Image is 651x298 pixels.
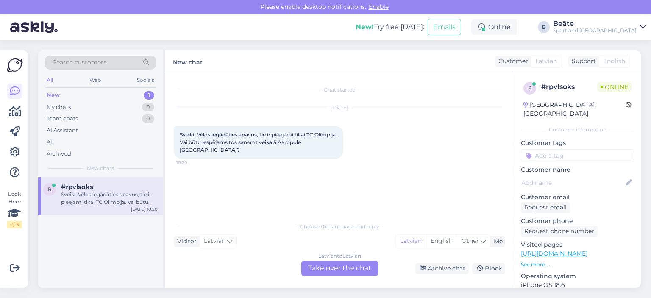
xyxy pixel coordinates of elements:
[523,100,626,118] div: [GEOGRAPHIC_DATA], [GEOGRAPHIC_DATA]
[174,237,197,246] div: Visitor
[528,85,532,91] span: r
[495,57,528,66] div: Customer
[462,237,479,245] span: Other
[521,126,634,134] div: Customer information
[7,190,22,228] div: Look Here
[135,75,156,86] div: Socials
[174,104,505,111] div: [DATE]
[521,193,634,202] p: Customer email
[415,263,469,274] div: Archive chat
[521,226,598,237] div: Request phone number
[521,272,634,281] p: Operating system
[47,126,78,135] div: AI Assistant
[521,250,587,257] a: [URL][DOMAIN_NAME]
[47,138,54,146] div: All
[553,20,637,27] div: Beāte
[47,103,71,111] div: My chats
[88,75,103,86] div: Web
[426,235,457,248] div: English
[7,57,23,73] img: Askly Logo
[47,91,60,100] div: New
[7,221,22,228] div: 2 / 3
[521,165,634,174] p: Customer name
[301,261,378,276] div: Take over the chat
[396,235,426,248] div: Latvian
[142,114,154,123] div: 0
[521,261,634,268] p: See more ...
[521,281,634,290] p: iPhone OS 18.6
[521,149,634,162] input: Add a tag
[47,114,78,123] div: Team chats
[541,82,597,92] div: # rpvlsoks
[521,139,634,148] p: Customer tags
[47,150,71,158] div: Archived
[53,58,106,67] span: Search customers
[490,237,503,246] div: Me
[535,57,557,66] span: Latvian
[356,23,374,31] b: New!
[472,263,505,274] div: Block
[318,252,361,260] div: Latvian to Latvian
[173,56,203,67] label: New chat
[174,86,505,94] div: Chat started
[521,217,634,226] p: Customer phone
[87,164,114,172] span: New chats
[144,91,154,100] div: 1
[61,191,158,206] div: Sveiki! Vēlos iegādāties apavus, tie ir pieejami tikai TC Olimpija. Vai būtu iespējams tos saņemt...
[471,19,517,35] div: Online
[45,75,55,86] div: All
[428,19,461,35] button: Emails
[603,57,625,66] span: English
[521,202,570,213] div: Request email
[568,57,596,66] div: Support
[553,27,637,34] div: Sportland [GEOGRAPHIC_DATA]
[176,159,208,166] span: 10:20
[142,103,154,111] div: 0
[521,240,634,249] p: Visited pages
[553,20,646,34] a: BeāteSportland [GEOGRAPHIC_DATA]
[131,206,158,212] div: [DATE] 10:20
[174,223,505,231] div: Choose the language and reply
[48,186,52,192] span: r
[521,178,624,187] input: Add name
[180,131,338,153] span: Sveiki! Vēlos iegādāties apavus, tie ir pieejami tikai TC Olimpija. Vai būtu iespējams tos saņemt...
[356,22,424,32] div: Try free [DATE]:
[538,21,550,33] div: B
[204,237,225,246] span: Latvian
[61,183,93,191] span: #rpvlsoks
[597,82,632,92] span: Online
[366,3,391,11] span: Enable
